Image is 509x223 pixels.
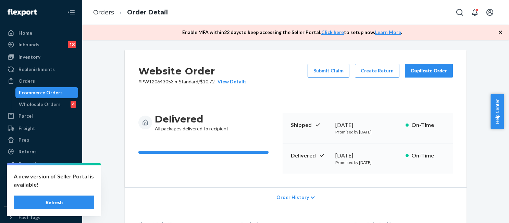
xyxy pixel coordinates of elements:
[4,51,78,62] a: Inventory
[138,78,247,85] p: # PW120643053 / $10.72
[308,64,349,78] button: Submit Claim
[88,2,173,23] ol: breadcrumbs
[276,194,309,201] span: Order History
[127,9,168,16] a: Order Detail
[335,160,400,165] p: Promised by [DATE]
[18,41,39,48] div: Inbounds
[19,89,63,96] div: Ecommerce Orders
[18,113,33,119] div: Parcel
[4,110,78,121] a: Parcel
[18,54,40,60] div: Inventory
[4,195,78,203] a: Add Integration
[355,64,399,78] button: Create Return
[18,137,29,143] div: Prep
[335,152,400,160] div: [DATE]
[4,134,78,145] a: Prep
[8,9,37,16] img: Flexport logo
[4,212,78,223] button: Fast Tags
[411,67,447,74] div: Duplicate Order
[4,75,78,86] a: Orders
[68,41,76,48] div: 18
[14,172,94,189] p: A new version of Seller Portal is available!
[15,87,78,98] a: Ecommerce Orders
[18,148,37,155] div: Returns
[18,30,32,36] div: Home
[18,125,35,132] div: Freight
[4,146,78,157] a: Returns
[335,121,400,129] div: [DATE]
[18,214,40,221] div: Fast Tags
[155,113,228,125] h3: Delivered
[182,29,402,36] p: Enable MFA within 22 days to keep accessing the Seller Portal. to setup now. .
[18,78,35,84] div: Orders
[375,29,401,35] a: Learn More
[4,64,78,75] a: Replenishments
[15,99,78,110] a: Wholesale Orders4
[215,78,247,85] button: View Details
[291,152,330,160] p: Delivered
[465,202,502,220] iframe: Opens a widget where you can chat to one of our agents
[18,66,55,73] div: Replenishments
[491,94,504,129] button: Help Center
[411,152,445,160] p: On-Time
[18,161,41,167] div: Reporting
[4,181,78,192] button: Integrations
[4,39,78,50] a: Inbounds18
[483,5,497,19] button: Open account menu
[411,121,445,129] p: On-Time
[291,121,330,129] p: Shipped
[175,79,177,84] span: •
[453,5,467,19] button: Open Search Box
[155,113,228,132] div: All packages delivered to recipient
[64,5,78,19] button: Close Navigation
[468,5,482,19] button: Open notifications
[179,79,198,84] span: Standard
[335,129,400,135] p: Promised by [DATE]
[138,64,247,78] h2: Website Order
[4,123,78,134] a: Freight
[14,196,94,209] button: Refresh
[4,27,78,38] a: Home
[19,101,61,108] div: Wholesale Orders
[71,101,76,108] div: 4
[405,64,453,78] button: Duplicate Order
[93,9,114,16] a: Orders
[321,29,344,35] a: Click here
[4,159,78,169] a: Reporting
